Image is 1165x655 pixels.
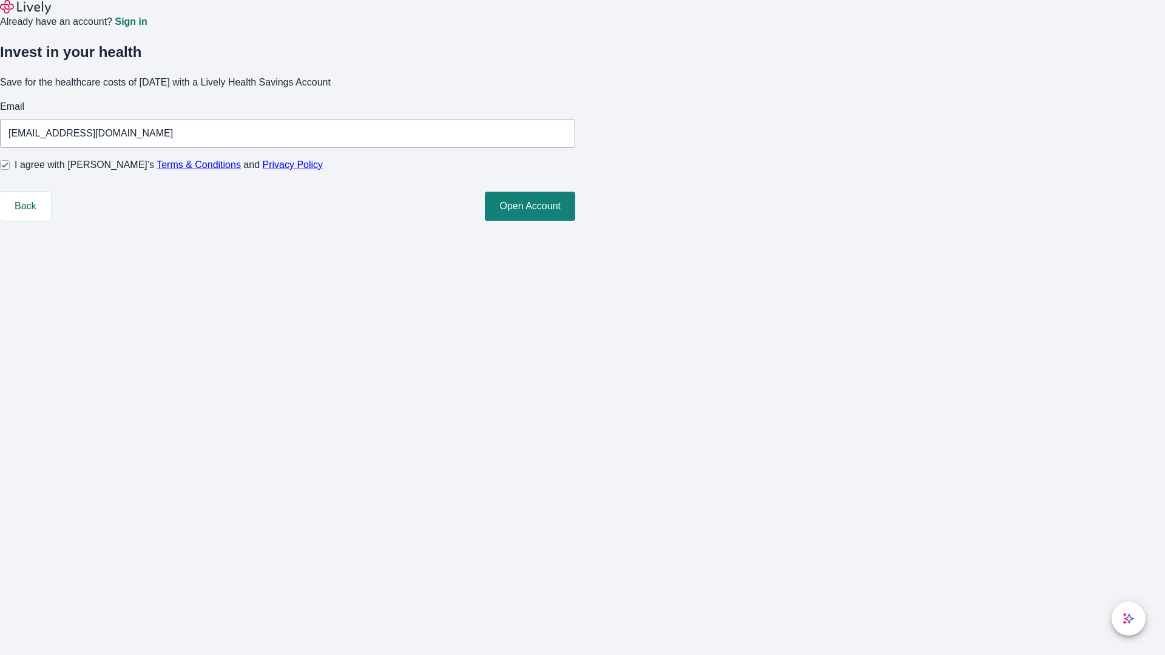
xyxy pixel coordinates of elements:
button: chat [1112,602,1146,636]
button: Open Account [485,192,575,221]
span: I agree with [PERSON_NAME]’s and [15,158,323,172]
svg: Lively AI Assistant [1123,613,1135,625]
a: Sign in [115,17,147,27]
a: Privacy Policy [263,160,323,170]
a: Terms & Conditions [157,160,241,170]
